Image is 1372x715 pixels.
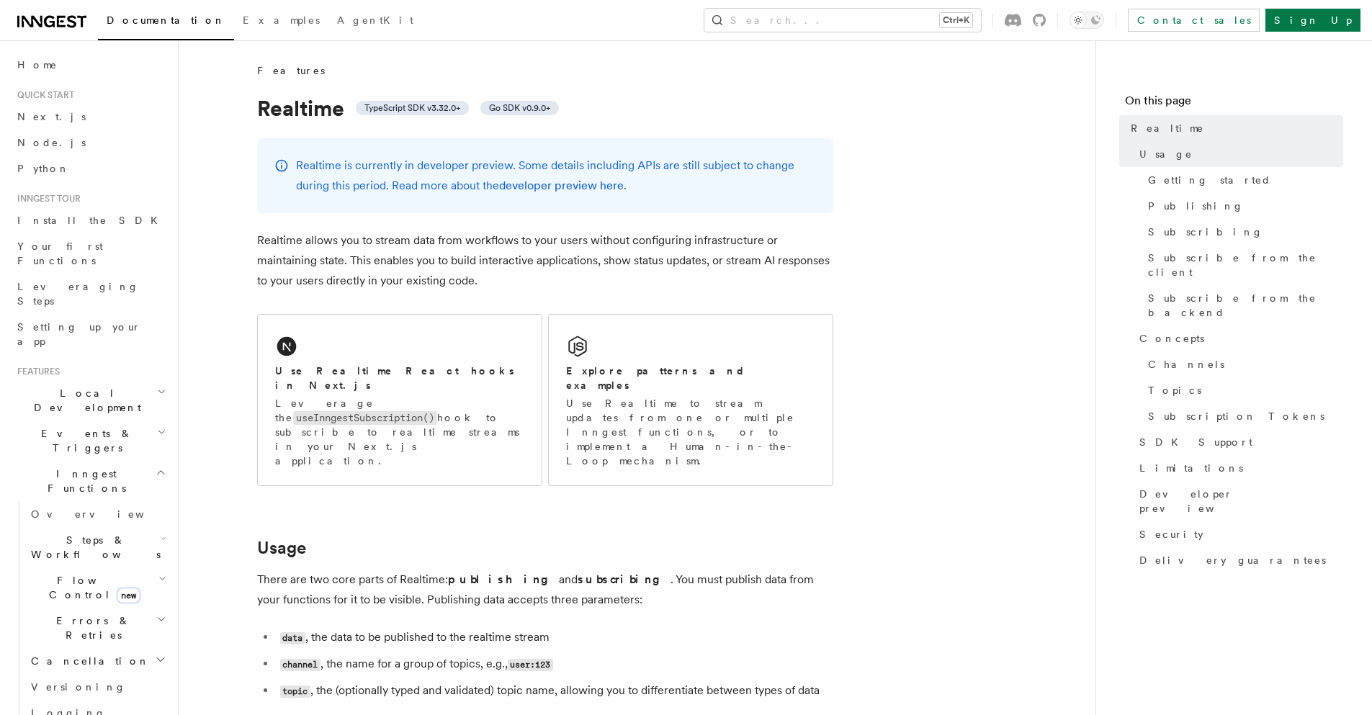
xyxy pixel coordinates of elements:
[12,467,156,495] span: Inngest Functions
[276,627,833,648] li: , the data to be published to the realtime stream
[1142,193,1343,219] a: Publishing
[508,659,553,671] code: user:123
[12,104,169,130] a: Next.js
[364,102,460,114] span: TypeScript SDK v3.32.0+
[25,648,169,674] button: Cancellation
[243,14,320,26] span: Examples
[489,102,550,114] span: Go SDK v0.9.0+
[1148,251,1343,279] span: Subscribe from the client
[25,674,169,700] a: Versioning
[12,274,169,314] a: Leveraging Steps
[17,281,139,307] span: Leveraging Steps
[1139,487,1343,516] span: Developer preview
[1131,121,1204,135] span: Realtime
[257,538,306,558] a: Usage
[1139,435,1252,449] span: SDK Support
[566,396,815,468] p: Use Realtime to stream updates from one or multiple Inngest functions, or to implement a Human-in...
[1070,12,1104,29] button: Toggle dark mode
[257,314,542,486] a: Use Realtime React hooks in Next.jsLeverage theuseInngestSubscription()hook to subscribe to realt...
[280,632,305,644] code: data
[1148,357,1224,372] span: Channels
[12,207,169,233] a: Install the SDK
[12,193,81,204] span: Inngest tour
[1148,199,1244,213] span: Publishing
[499,179,624,192] a: developer preview here
[1134,141,1343,167] a: Usage
[1148,225,1263,239] span: Subscribing
[276,680,833,701] li: , the (optionally typed and validated) topic name, allowing you to differentiate between types of...
[280,659,320,671] code: channel
[17,215,166,226] span: Install the SDK
[566,364,815,392] h2: Explore patterns and examples
[12,426,157,455] span: Events & Triggers
[337,14,413,26] span: AgentKit
[1134,481,1343,521] a: Developer preview
[1265,9,1360,32] a: Sign Up
[1142,219,1343,245] a: Subscribing
[1139,331,1204,346] span: Concepts
[12,52,169,78] a: Home
[257,63,325,78] span: Features
[1139,147,1193,161] span: Usage
[1125,115,1343,141] a: Realtime
[25,501,169,527] a: Overview
[1134,455,1343,481] a: Limitations
[1142,285,1343,325] a: Subscribe from the backend
[17,58,58,72] span: Home
[1142,377,1343,403] a: Topics
[296,156,816,196] p: Realtime is currently in developer preview. Some details including APIs are still subject to chan...
[1139,553,1326,567] span: Delivery guarantees
[1148,291,1343,320] span: Subscribe from the backend
[275,364,524,392] h2: Use Realtime React hooks in Next.js
[25,613,156,642] span: Errors & Retries
[1142,403,1343,429] a: Subscription Tokens
[12,421,169,461] button: Events & Triggers
[1148,383,1201,397] span: Topics
[31,508,179,520] span: Overview
[107,14,225,26] span: Documentation
[17,137,86,148] span: Node.js
[280,685,310,698] code: topic
[12,380,169,421] button: Local Development
[293,411,437,425] code: useInngestSubscription()
[1142,351,1343,377] a: Channels
[12,233,169,274] a: Your first Functions
[1134,429,1343,455] a: SDK Support
[1148,173,1271,187] span: Getting started
[1128,9,1260,32] a: Contact sales
[12,461,169,501] button: Inngest Functions
[548,314,833,486] a: Explore patterns and examplesUse Realtime to stream updates from one or multiple Inngest function...
[448,572,559,586] strong: publishing
[257,230,833,291] p: Realtime allows you to stream data from workflows to your users without configuring infrastructur...
[1139,461,1243,475] span: Limitations
[328,4,422,39] a: AgentKit
[12,366,60,377] span: Features
[257,95,833,121] h1: Realtime
[25,573,158,602] span: Flow Control
[12,156,169,181] a: Python
[276,654,833,675] li: , the name for a group of topics, e.g.,
[1142,245,1343,285] a: Subscribe from the client
[17,240,103,266] span: Your first Functions
[275,396,524,468] p: Leverage the hook to subscribe to realtime streams in your Next.js application.
[1142,167,1343,193] a: Getting started
[704,9,981,32] button: Search...Ctrl+K
[578,572,671,586] strong: subscribing
[257,570,833,610] p: There are two core parts of Realtime: and . You must publish data from your functions for it to b...
[940,13,972,27] kbd: Ctrl+K
[25,567,169,608] button: Flow Controlnew
[12,314,169,354] a: Setting up your app
[12,386,157,415] span: Local Development
[25,533,161,562] span: Steps & Workflows
[98,4,234,40] a: Documentation
[1148,409,1324,423] span: Subscription Tokens
[25,654,150,668] span: Cancellation
[234,4,328,39] a: Examples
[12,130,169,156] a: Node.js
[1134,547,1343,573] a: Delivery guarantees
[1134,325,1343,351] a: Concepts
[117,588,140,603] span: new
[25,527,169,567] button: Steps & Workflows
[1125,92,1343,115] h4: On this page
[1134,521,1343,547] a: Security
